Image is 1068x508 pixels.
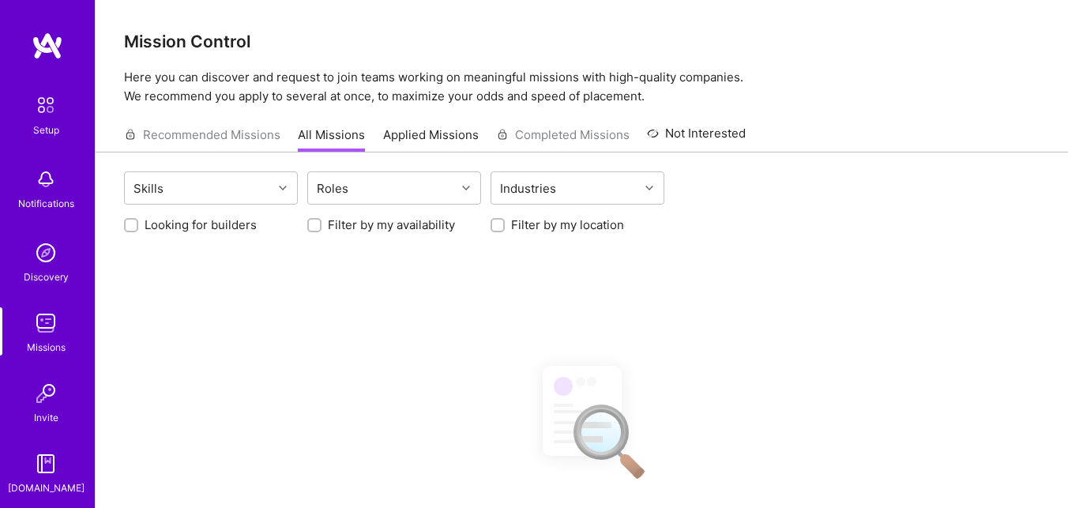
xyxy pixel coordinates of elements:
a: Applied Missions [383,126,479,152]
a: Not Interested [647,124,746,152]
div: Industries [496,177,560,200]
label: Looking for builders [145,216,257,233]
div: Discovery [24,269,69,285]
div: [DOMAIN_NAME] [8,480,85,496]
i: icon Chevron [462,184,470,192]
img: discovery [30,237,62,269]
div: Missions [27,339,66,356]
img: bell [30,164,62,195]
div: Setup [33,122,59,138]
div: Roles [313,177,352,200]
img: Invite [30,378,62,409]
img: No Results [515,352,649,490]
div: Invite [34,409,58,426]
img: logo [32,32,63,60]
a: All Missions [298,126,365,152]
div: Notifications [18,195,74,212]
img: guide book [30,448,62,480]
label: Filter by my availability [328,216,455,233]
h3: Mission Control [124,32,1040,51]
div: Skills [130,177,167,200]
p: Here you can discover and request to join teams working on meaningful missions with high-quality ... [124,68,1040,106]
label: Filter by my location [511,216,624,233]
i: icon Chevron [645,184,653,192]
img: setup [29,88,62,122]
i: icon Chevron [279,184,287,192]
img: teamwork [30,307,62,339]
